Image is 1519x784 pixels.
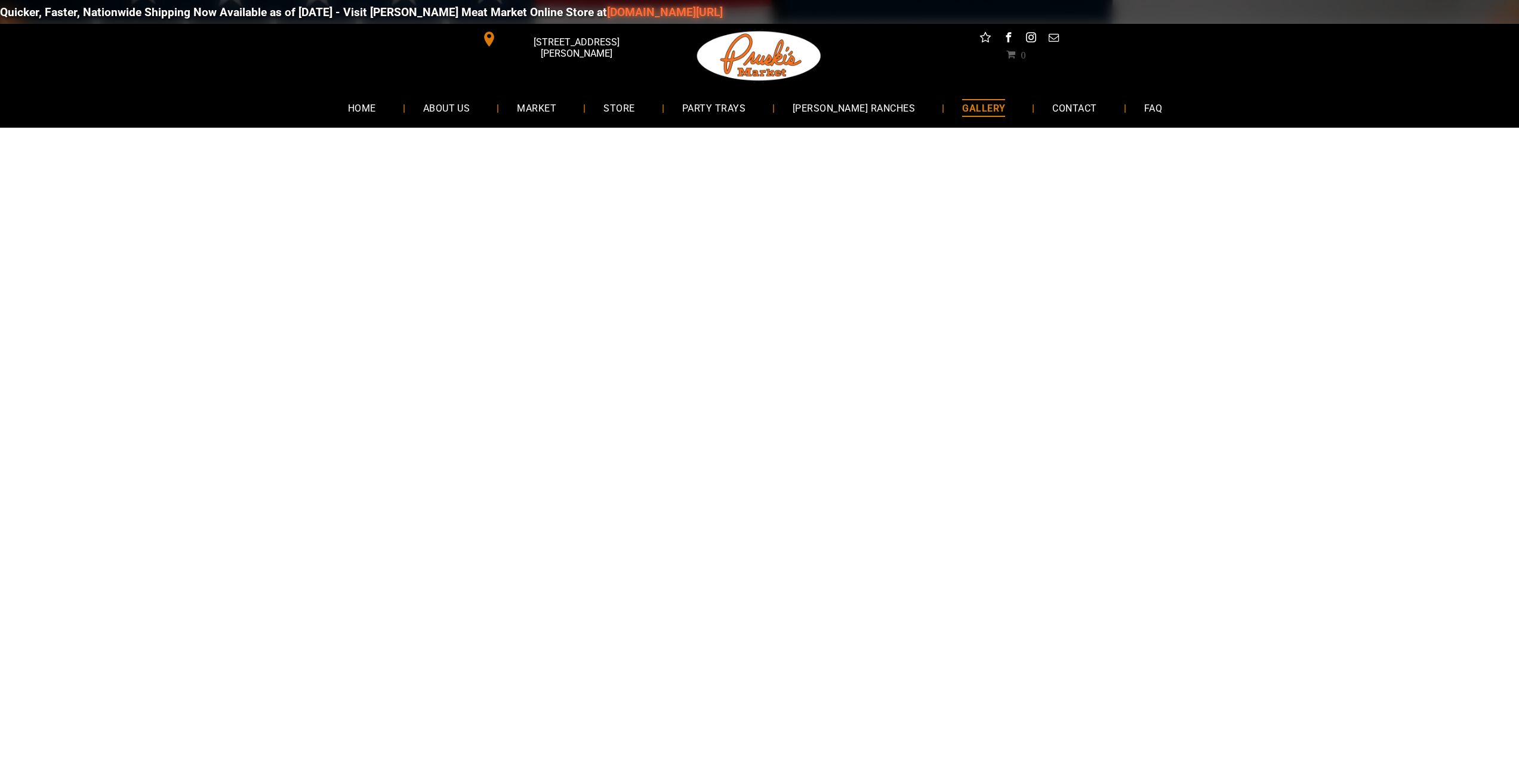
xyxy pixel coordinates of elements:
[1274,5,1389,19] a: [DOMAIN_NAME][URL]
[775,92,933,124] a: [PERSON_NAME] RANCHES
[1023,30,1039,48] a: instagram
[1034,92,1114,124] a: CONTACT
[664,92,763,124] a: PARTY TRAYS
[330,92,394,124] a: HOME
[1046,30,1061,48] a: email
[1021,50,1025,59] span: 0
[944,92,1023,124] a: GALLERY
[667,5,1389,19] div: Quicker, Faster, Nationwide Shipping Now Available as of [DATE] - Visit [PERSON_NAME] Meat Market...
[1126,92,1180,124] a: FAQ
[499,30,653,65] span: [STREET_ADDRESS][PERSON_NAME]
[1000,30,1016,48] a: facebook
[978,30,993,48] a: Social network
[695,24,824,88] img: Pruski-s+Market+HQ+Logo2-1920w.png
[473,30,656,48] a: [STREET_ADDRESS][PERSON_NAME]
[586,92,652,124] a: STORE
[499,92,574,124] a: MARKET
[405,92,488,124] a: ABOUT US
